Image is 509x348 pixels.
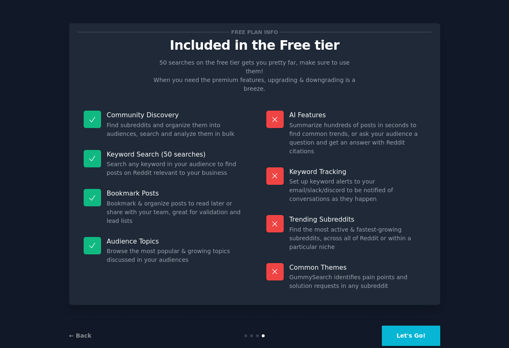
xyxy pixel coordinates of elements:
[289,273,426,290] dd: GummySearch identifies pain points and solution requests in any subreddit
[107,150,243,159] p: Keyword Search (50 searches)
[289,215,426,224] p: Trending Subreddits
[289,167,426,176] p: Keyword Tracking
[382,326,440,346] button: Let's Go!
[289,111,426,119] p: AI Features
[107,189,243,198] p: Bookmark Posts
[78,38,432,53] p: Included in the Free tier
[150,58,359,93] p: 50 searches on the free tier gets you pretty far, make sure to use them! When you need the premiu...
[69,332,92,339] a: ← Back
[107,237,243,246] p: Audience Topics
[107,111,243,119] p: Community Discovery
[289,263,426,272] p: Common Themes
[289,121,426,156] dd: Summarize hundreds of posts in seconds to find common trends, or ask your audience a question and...
[107,160,243,177] dd: Search any keyword in your audience to find posts on Reddit relevant to your business
[289,177,426,203] dd: Set up keyword alerts to your email/slack/discord to be notified of conversations as they happen
[289,225,426,251] dd: Find the most active & fastest-growing subreddits, across all of Reddit or within a particular niche
[107,121,243,138] dd: Find subreddits and organize them into audiences, search and analyze them in bulk
[107,247,243,264] dd: Browse the most popular & growing topics discussed in your audiences
[229,28,279,36] span: Free plan info
[107,199,243,225] dd: Bookmark & organize posts to read later or share with your team, great for validation and lead lists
